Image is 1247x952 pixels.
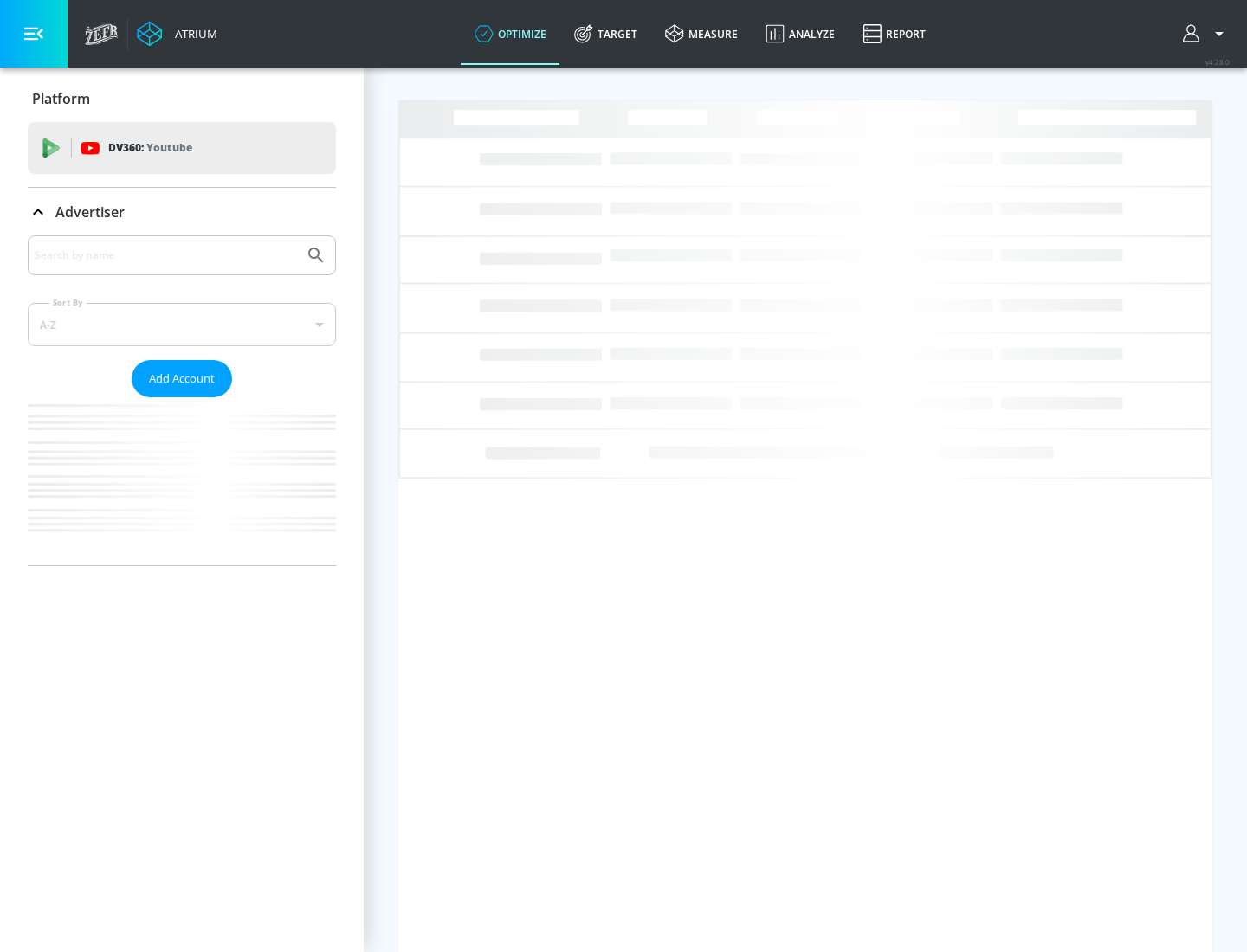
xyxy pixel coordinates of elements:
a: Target [560,3,651,65]
p: Platform [32,89,90,108]
span: v 4.28.0 [1205,57,1230,67]
a: measure [651,3,752,65]
div: Advertiser [28,235,336,565]
input: Search by name [35,244,297,267]
p: Youtube [146,138,192,157]
div: Platform [28,74,336,123]
label: Sort By [49,297,87,308]
a: Atrium [137,21,217,47]
span: Add Account [149,369,215,389]
button: Add Account [132,360,232,397]
a: Analyze [752,3,849,65]
p: DV360: [108,138,192,158]
div: A-Z [28,303,336,346]
div: Atrium [168,26,217,42]
a: Report [849,3,940,65]
a: optimize [461,3,560,65]
div: DV360: Youtube [28,122,336,174]
p: Advertiser [55,203,125,222]
div: Advertiser [28,188,336,236]
nav: list of Advertiser [28,397,336,565]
